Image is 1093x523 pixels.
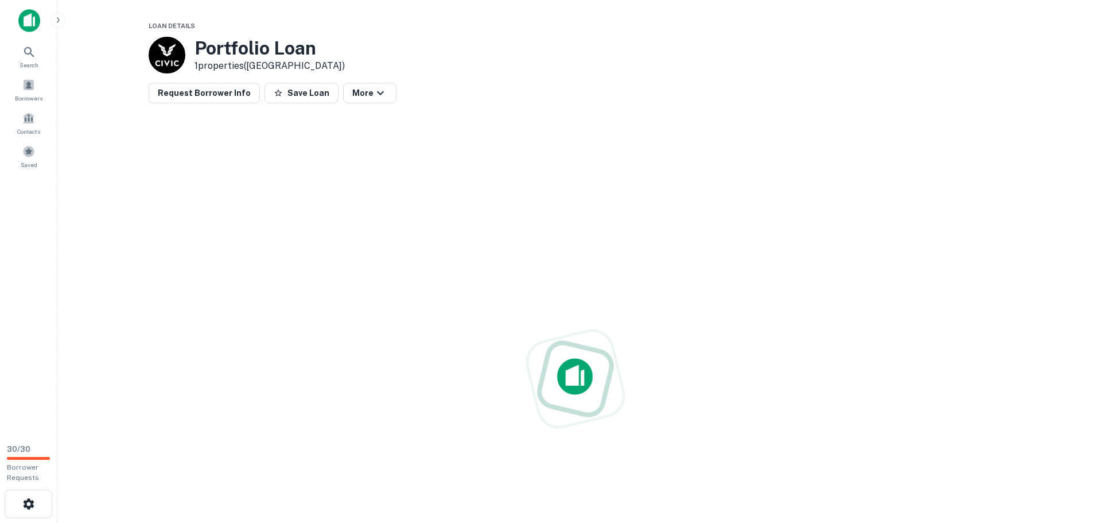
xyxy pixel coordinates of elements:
a: Search [3,41,54,72]
span: Saved [21,160,37,169]
a: Borrowers [3,74,54,105]
a: Contacts [3,107,54,138]
img: capitalize-icon.png [18,9,40,32]
button: More [343,83,396,103]
a: Saved [3,141,54,172]
p: 1 properties ([GEOGRAPHIC_DATA]) [195,59,345,73]
span: Borrowers [15,94,42,103]
button: Request Borrower Info [149,83,260,103]
span: 30 / 30 [7,445,30,454]
span: Search [20,60,38,69]
iframe: Chat Widget [1036,431,1093,486]
span: Loan Details [149,22,195,29]
span: Borrower Requests [7,463,39,482]
span: Contacts [17,127,40,136]
button: Save Loan [265,83,339,103]
h3: Portfolio Loan [195,37,345,59]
